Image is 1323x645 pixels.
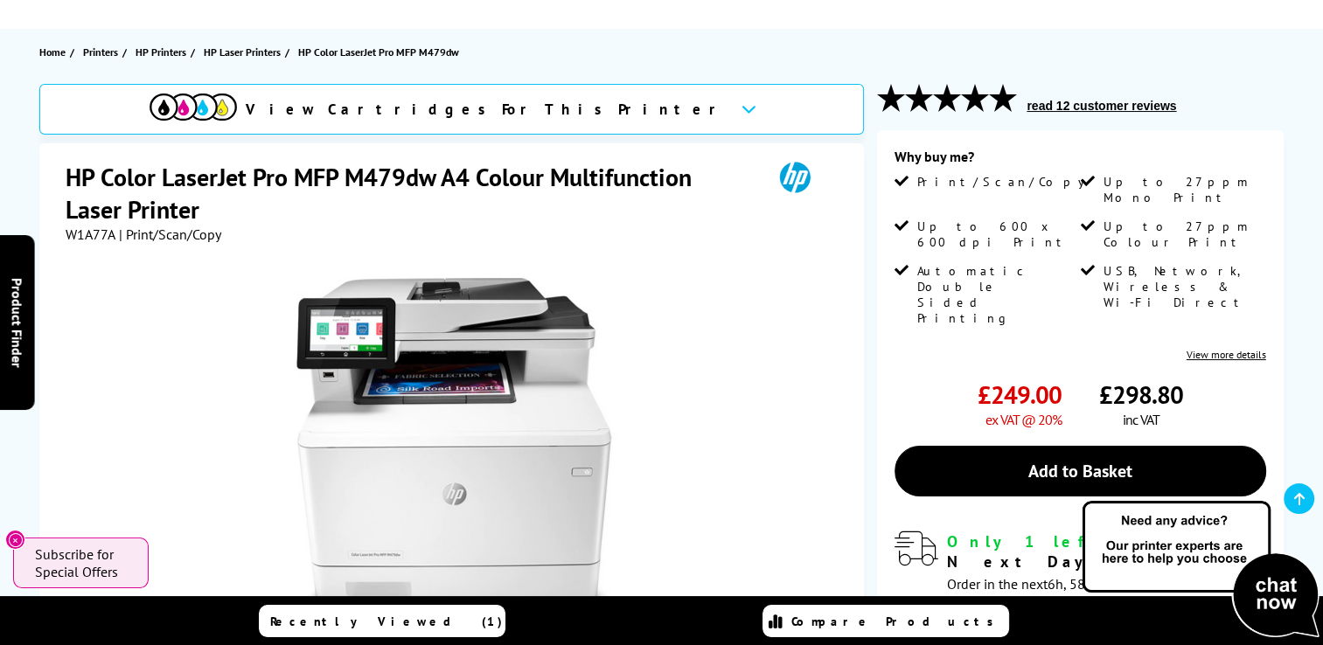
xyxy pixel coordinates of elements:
[282,278,625,621] img: HP Color LaserJet Pro MFP M479dw
[1103,174,1262,205] span: Up to 27ppm Mono Print
[917,174,1097,190] span: Print/Scan/Copy
[755,161,835,193] img: HP
[895,148,1265,174] div: Why buy me?
[1048,575,1097,593] span: 6h, 58m
[1187,348,1266,361] a: View more details
[119,225,221,243] span: | Print/Scan/Copy
[1103,263,1262,310] span: USB, Network, Wireless & Wi-Fi Direct
[791,614,1003,629] span: Compare Products
[35,545,131,580] span: Subscribe for Special Offers
[1123,411,1159,428] span: inc VAT
[298,43,459,61] span: HP Color LaserJet Pro MFP M479dw
[947,531,1265,572] div: for FREE Next Day Delivery
[136,43,186,61] span: HP Printers
[5,530,25,550] button: Close
[150,94,237,121] img: cmyk-icon.svg
[136,43,191,61] a: HP Printers
[83,43,122,61] a: Printers
[246,100,727,119] span: View Cartridges For This Printer
[947,575,1236,613] span: Order in the next for Free Delivery [DATE] 16 September!
[1103,218,1262,250] span: Up to 27ppm Colour Print
[204,43,285,61] a: HP Laser Printers
[83,43,118,61] span: Printers
[985,411,1062,428] span: ex VAT @ 20%
[9,278,26,368] span: Product Finder
[270,614,503,629] span: Recently Viewed (1)
[1078,498,1323,642] img: Open Live Chat window
[66,225,115,243] span: W1A77A
[978,378,1062,411] span: £249.00
[39,43,70,61] a: Home
[947,531,1112,551] span: Only 1 left
[204,43,281,61] span: HP Laser Printers
[1099,378,1183,411] span: £298.80
[963,592,973,607] sup: th
[917,218,1076,250] span: Up to 600 x 600 dpi Print
[66,161,755,225] h1: HP Color LaserJet Pro MFP M479dw A4 Colour Multifunction Laser Printer
[1021,98,1181,114] button: read 12 customer reviews
[39,43,66,61] span: Home
[762,605,1009,637] a: Compare Products
[895,531,1265,612] div: modal_delivery
[259,605,505,637] a: Recently Viewed (1)
[917,263,1076,326] span: Automatic Double Sided Printing
[895,446,1265,496] a: Add to Basket
[298,43,463,61] a: HP Color LaserJet Pro MFP M479dw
